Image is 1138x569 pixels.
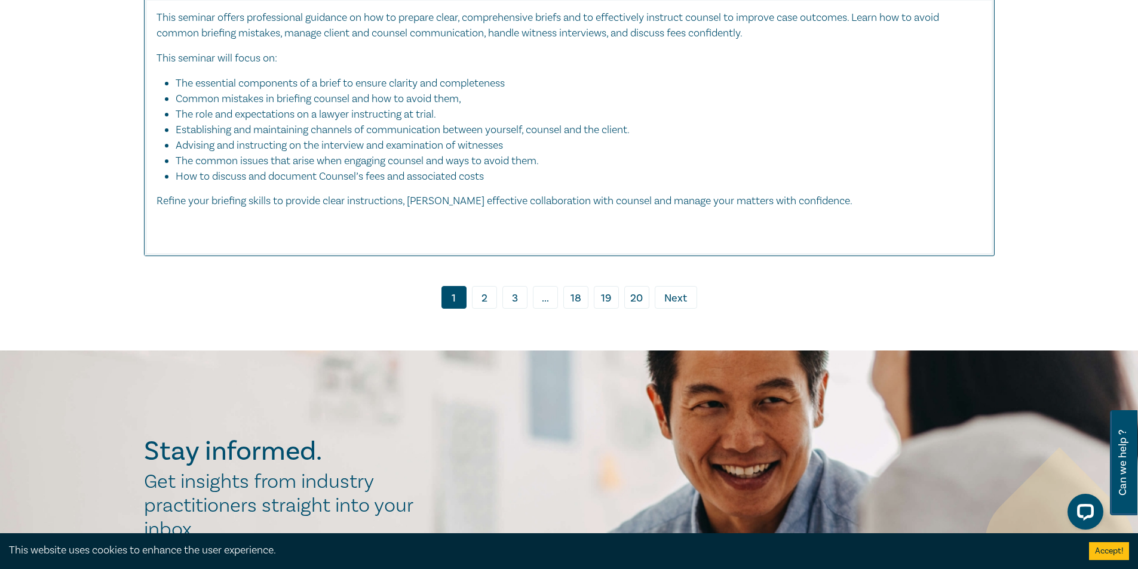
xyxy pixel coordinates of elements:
li: Advising and instructing on the interview and examination of witnesses [176,138,970,153]
a: 20 [624,286,649,309]
a: 3 [502,286,527,309]
span: Next [664,291,687,306]
a: 19 [594,286,619,309]
p: Refine your briefing skills to provide clear instructions, [PERSON_NAME] effective collaboration ... [157,193,982,209]
li: Establishing and maintaining channels of communication between yourself, counsel and the client. [176,122,970,138]
p: This seminar will focus on: [157,51,982,66]
li: Common mistakes in briefing counsel and how to avoid them, [176,91,970,107]
li: The common issues that arise when engaging counsel and ways to avoid them. [176,153,970,169]
p: This seminar offers professional guidance on how to prepare clear, comprehensive briefs and to ef... [157,10,982,41]
a: 18 [563,286,588,309]
li: The role and expectations on a lawyer instructing at trial. [176,107,970,122]
div: This website uses cookies to enhance the user experience. [9,543,1071,558]
h2: Stay informed. [144,436,426,467]
a: 1 [441,286,467,309]
li: The essential components of a brief to ensure clarity and completeness [176,76,970,91]
h2: Get insights from industry practitioners straight into your inbox. [144,470,426,542]
li: How to discuss and document Counsel’s fees and associated costs [176,169,982,184]
span: ... [533,286,558,309]
span: Can we help ? [1117,417,1128,508]
iframe: LiveChat chat widget [1058,489,1108,539]
button: Accept cookies [1089,542,1129,560]
a: 2 [472,286,497,309]
a: Next [655,286,697,309]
